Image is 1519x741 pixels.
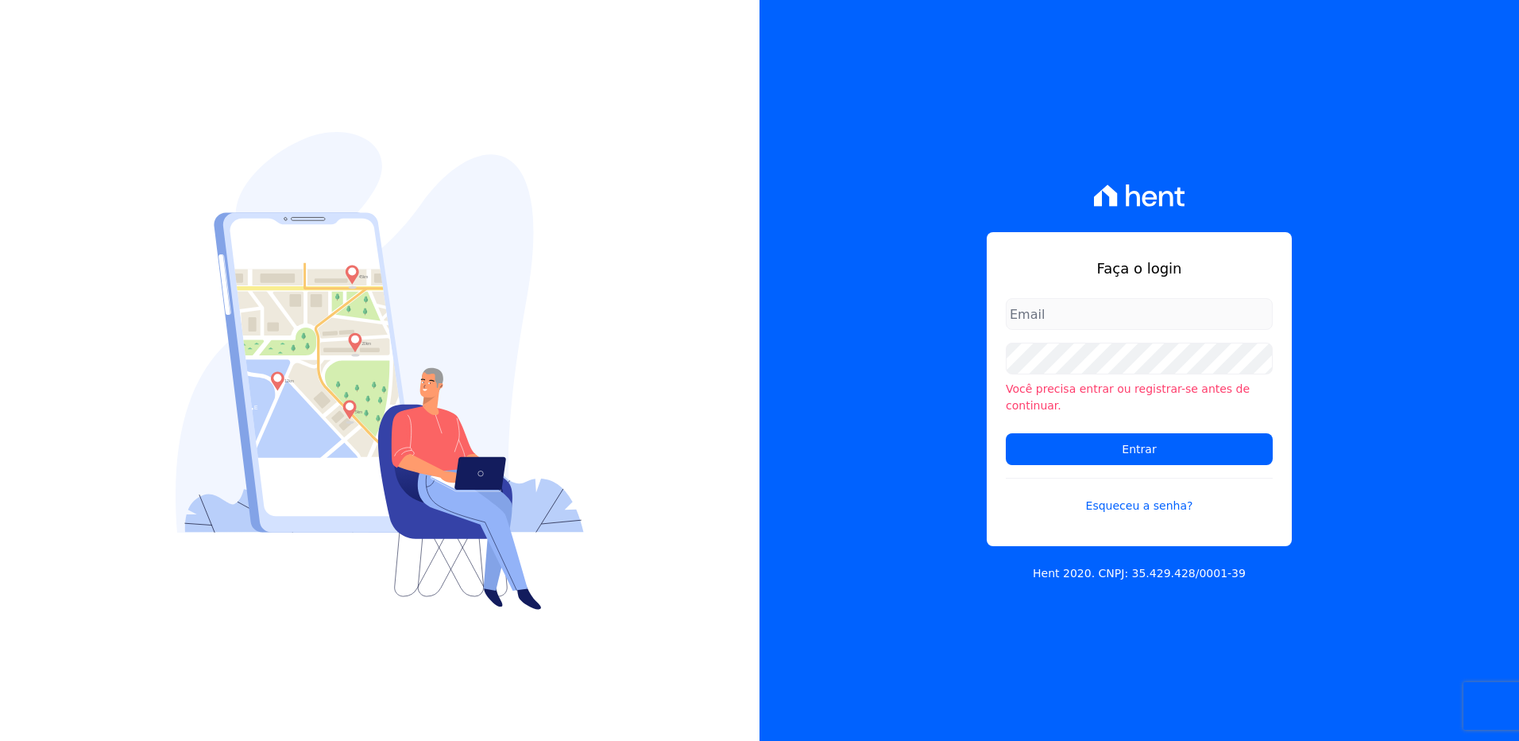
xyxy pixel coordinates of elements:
[1033,565,1246,582] p: Hent 2020. CNPJ: 35.429.428/0001-39
[1006,298,1273,330] input: Email
[1006,433,1273,465] input: Entrar
[1006,258,1273,279] h1: Faça o login
[1006,478,1273,514] a: Esqueceu a senha?
[1006,381,1273,414] li: Você precisa entrar ou registrar-se antes de continuar.
[176,132,584,610] img: Login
